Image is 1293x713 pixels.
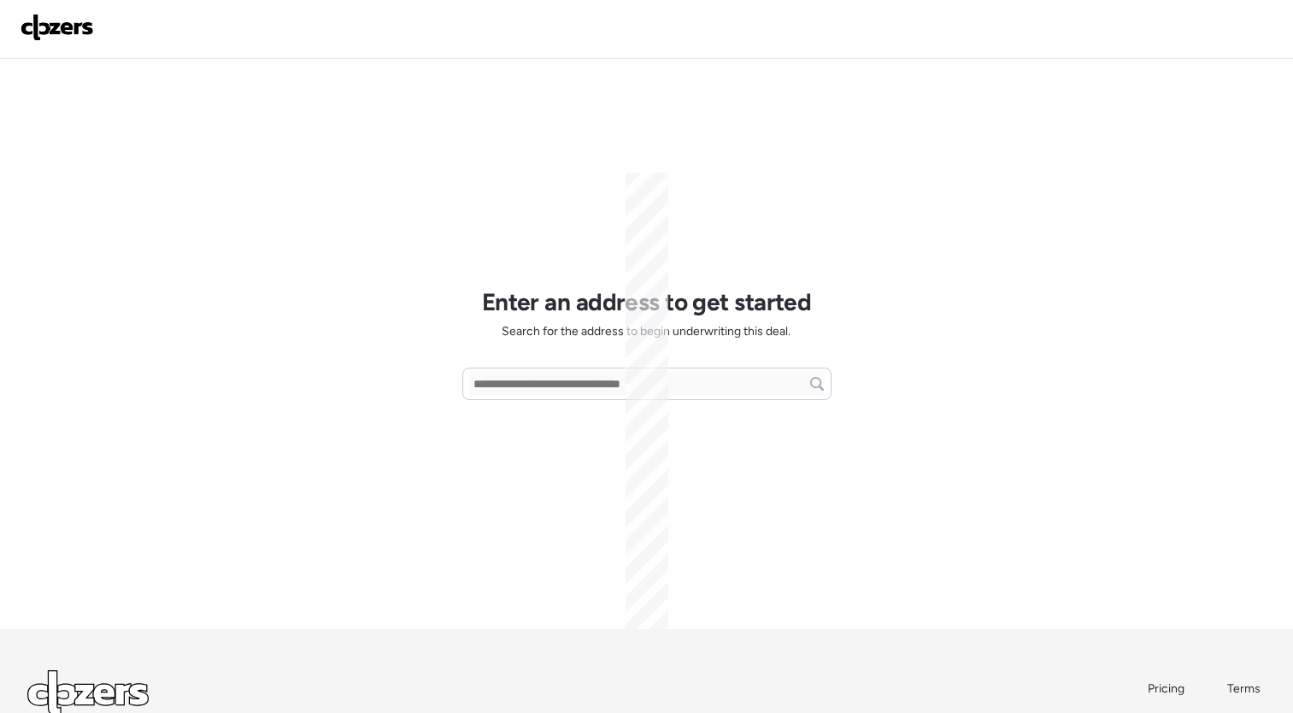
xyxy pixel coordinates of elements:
span: Pricing [1148,681,1184,696]
span: Terms [1227,681,1261,696]
span: Search for the address to begin underwriting this deal. [502,323,790,340]
a: Terms [1227,681,1266,698]
a: Pricing [1148,681,1186,698]
img: Logo [21,14,94,41]
h1: Enter an address to get started [482,287,812,316]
